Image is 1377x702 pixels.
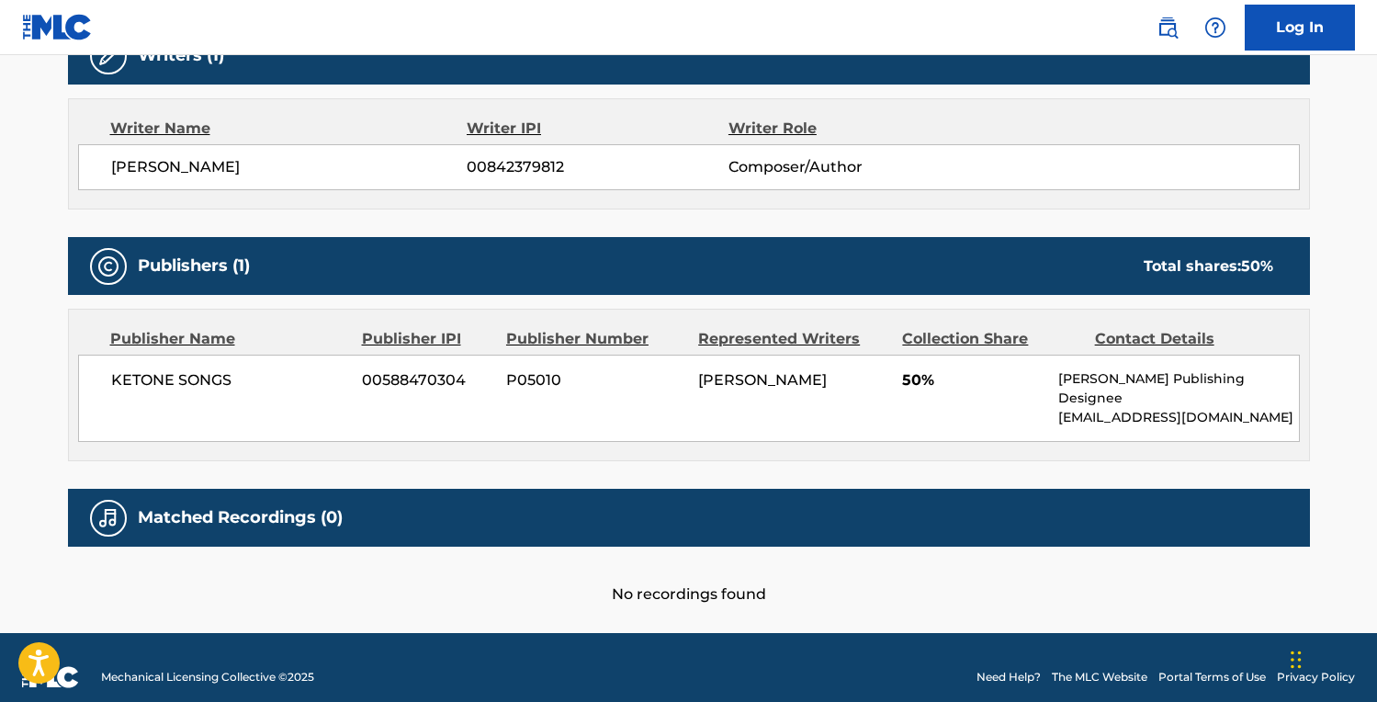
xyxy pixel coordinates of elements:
[97,255,119,277] img: Publishers
[1058,369,1298,408] p: [PERSON_NAME] Publishing Designee
[97,507,119,529] img: Matched Recordings
[1149,9,1186,46] a: Public Search
[467,118,728,140] div: Writer IPI
[902,369,1044,391] span: 50%
[698,328,888,350] div: Represented Writers
[728,156,966,178] span: Composer/Author
[22,666,79,688] img: logo
[902,328,1080,350] div: Collection Share
[97,45,119,67] img: Writers
[138,255,250,277] h5: Publishers (1)
[1158,669,1266,685] a: Portal Terms of Use
[138,507,343,528] h5: Matched Recordings (0)
[1157,17,1179,39] img: search
[1277,669,1355,685] a: Privacy Policy
[728,118,966,140] div: Writer Role
[1285,614,1377,702] iframe: Chat Widget
[698,371,827,389] span: [PERSON_NAME]
[1144,255,1273,277] div: Total shares:
[110,118,468,140] div: Writer Name
[506,369,684,391] span: P05010
[1241,257,1273,275] span: 50 %
[976,669,1041,685] a: Need Help?
[1058,408,1298,427] p: [EMAIL_ADDRESS][DOMAIN_NAME]
[68,547,1310,606] div: No recordings found
[467,156,728,178] span: 00842379812
[111,156,468,178] span: [PERSON_NAME]
[362,369,492,391] span: 00588470304
[138,45,224,66] h5: Writers (1)
[1204,17,1226,39] img: help
[101,669,314,685] span: Mechanical Licensing Collective © 2025
[1291,632,1302,687] div: Drag
[1197,9,1234,46] div: Help
[1245,5,1355,51] a: Log In
[1052,669,1147,685] a: The MLC Website
[22,14,93,40] img: MLC Logo
[362,328,492,350] div: Publisher IPI
[111,369,349,391] span: KETONE SONGS
[506,328,684,350] div: Publisher Number
[110,328,348,350] div: Publisher Name
[1095,328,1273,350] div: Contact Details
